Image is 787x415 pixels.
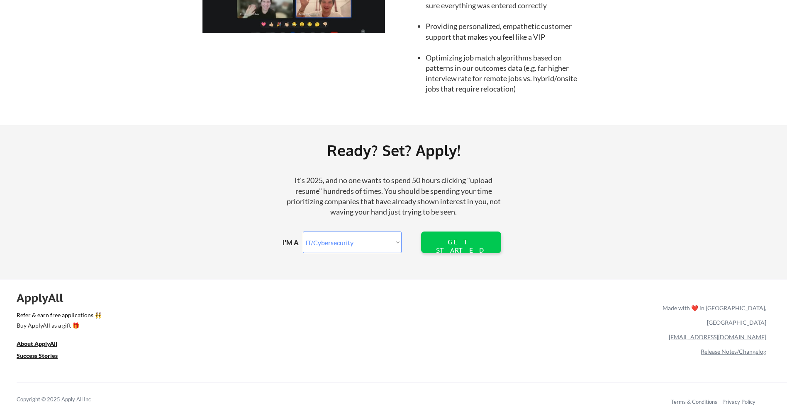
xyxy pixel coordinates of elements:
[659,301,766,330] div: Made with ❤️ in [GEOGRAPHIC_DATA], [GEOGRAPHIC_DATA]
[17,339,69,350] a: About ApplyAll
[17,351,69,362] a: Success Stories
[722,398,755,405] a: Privacy Policy
[426,53,586,94] li: Optimizing job match algorithms based on patterns in our outcomes data (e.g. far higher interview...
[426,21,586,42] li: Providing personalized, empathetic customer support that makes you feel like a VIP
[701,348,766,355] a: Release Notes/Changelog
[17,352,58,359] u: Success Stories
[17,340,57,347] u: About ApplyAll
[116,138,671,162] div: Ready? Set? Apply!
[671,398,717,405] a: Terms & Conditions
[17,312,489,321] a: Refer & earn free applications 👯‍♀️
[17,291,73,305] div: ApplyAll
[17,321,100,331] a: Buy ApplyAll as a gift 🎁
[669,333,766,340] a: [EMAIL_ADDRESS][DOMAIN_NAME]
[434,238,487,254] div: GET STARTED
[17,396,112,404] div: Copyright © 2025 Apply All Inc
[17,323,100,328] div: Buy ApplyAll as a gift 🎁
[283,238,305,247] div: I'M A
[283,175,504,217] div: It's 2025, and no one wants to spend 50 hours clicking "upload resume" hundreds of times. You sho...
